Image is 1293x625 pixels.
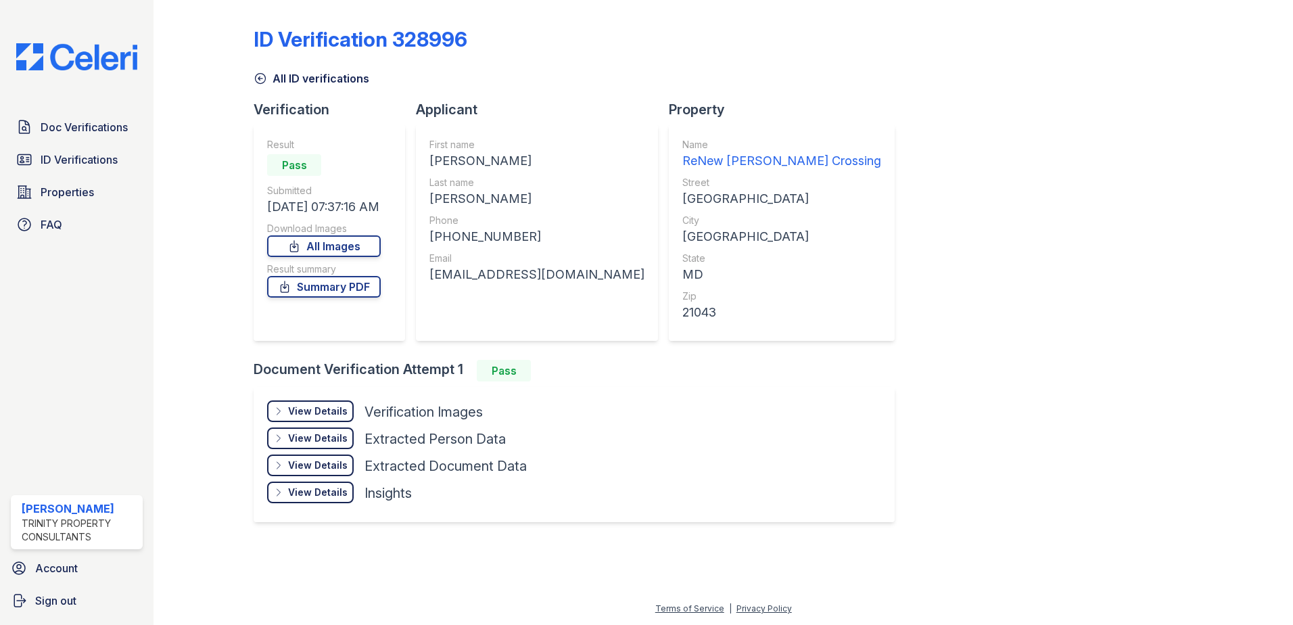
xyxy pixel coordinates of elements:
[429,176,644,189] div: Last name
[365,402,483,421] div: Verification Images
[11,179,143,206] a: Properties
[682,303,881,322] div: 21043
[288,404,348,418] div: View Details
[267,222,381,235] div: Download Images
[429,265,644,284] div: [EMAIL_ADDRESS][DOMAIN_NAME]
[429,252,644,265] div: Email
[5,43,148,70] img: CE_Logo_Blue-a8612792a0a2168367f1c8372b55b34899dd931a85d93a1a3d3e32e68fde9ad4.png
[288,459,348,472] div: View Details
[11,114,143,141] a: Doc Verifications
[41,152,118,168] span: ID Verifications
[267,154,321,176] div: Pass
[22,501,137,517] div: [PERSON_NAME]
[429,214,644,227] div: Phone
[267,262,381,276] div: Result summary
[365,430,506,448] div: Extracted Person Data
[477,360,531,381] div: Pass
[682,152,881,170] div: ReNew [PERSON_NAME] Crossing
[365,484,412,503] div: Insights
[288,486,348,499] div: View Details
[429,227,644,246] div: [PHONE_NUMBER]
[267,198,381,216] div: [DATE] 07:37:16 AM
[41,216,62,233] span: FAQ
[267,276,381,298] a: Summary PDF
[365,457,527,476] div: Extracted Document Data
[1236,571,1279,611] iframe: chat widget
[288,432,348,445] div: View Details
[5,555,148,582] a: Account
[429,138,644,152] div: First name
[729,603,732,614] div: |
[11,146,143,173] a: ID Verifications
[267,184,381,198] div: Submitted
[429,189,644,208] div: [PERSON_NAME]
[682,265,881,284] div: MD
[416,100,669,119] div: Applicant
[267,235,381,257] a: All Images
[682,138,881,170] a: Name ReNew [PERSON_NAME] Crossing
[254,100,416,119] div: Verification
[682,227,881,246] div: [GEOGRAPHIC_DATA]
[35,593,76,609] span: Sign out
[655,603,724,614] a: Terms of Service
[11,211,143,238] a: FAQ
[736,603,792,614] a: Privacy Policy
[41,184,94,200] span: Properties
[35,560,78,576] span: Account
[669,100,906,119] div: Property
[429,152,644,170] div: [PERSON_NAME]
[41,119,128,135] span: Doc Verifications
[5,587,148,614] a: Sign out
[22,517,137,544] div: Trinity Property Consultants
[254,360,906,381] div: Document Verification Attempt 1
[682,252,881,265] div: State
[682,138,881,152] div: Name
[682,189,881,208] div: [GEOGRAPHIC_DATA]
[254,27,467,51] div: ID Verification 328996
[682,290,881,303] div: Zip
[682,214,881,227] div: City
[267,138,381,152] div: Result
[254,70,369,87] a: All ID verifications
[682,176,881,189] div: Street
